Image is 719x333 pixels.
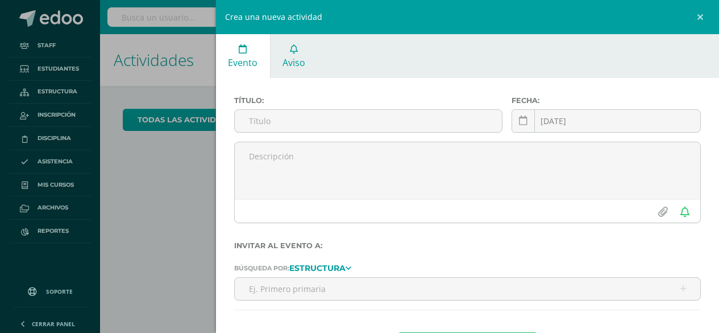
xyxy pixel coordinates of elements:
[228,56,257,69] span: Evento
[271,34,318,78] a: Aviso
[289,263,346,273] strong: Estructura
[282,56,305,69] span: Aviso
[235,110,502,132] input: Título
[234,241,701,250] label: Invitar al evento a:
[235,278,701,300] input: Ej. Primero primaria
[234,264,289,272] span: Búsqueda por:
[512,110,700,132] input: Fecha de entrega
[512,96,701,105] label: Fecha:
[289,264,351,272] a: Estructura
[216,34,270,78] a: Evento
[234,96,503,105] label: Título:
